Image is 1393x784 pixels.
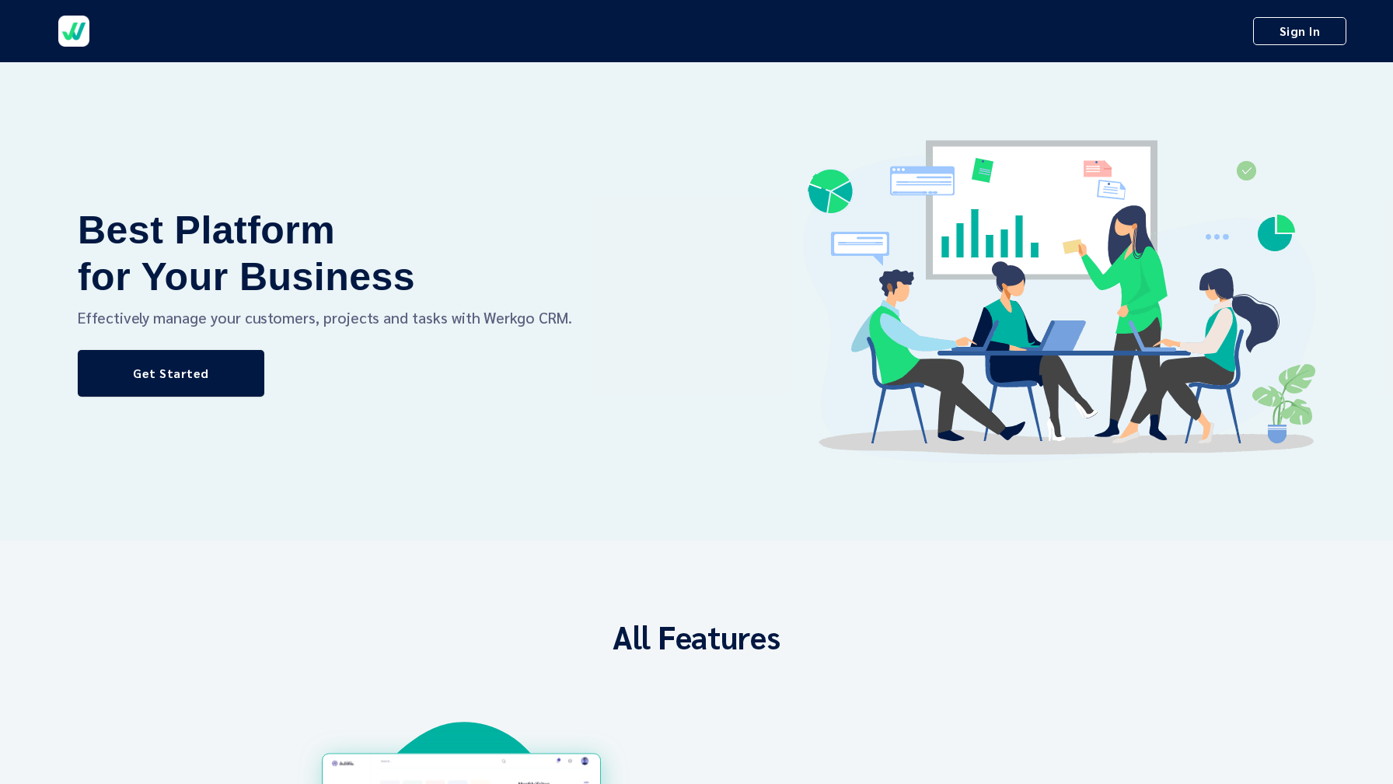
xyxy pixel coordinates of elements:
a: Sign In [1253,17,1346,45]
span: Sign In [1266,20,1334,42]
a: Get Started [78,350,264,397]
span: Get Started [90,362,252,384]
img: A cartoon of a group of people at work [804,140,1315,463]
img: Werkgo Logo [58,16,89,47]
p: Best Platform for Your Business [78,207,804,300]
a: Werkgo Logo [47,8,101,54]
h4: Effectively manage your customers, projects and tasks with Werkgo CRM. [78,308,804,327]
